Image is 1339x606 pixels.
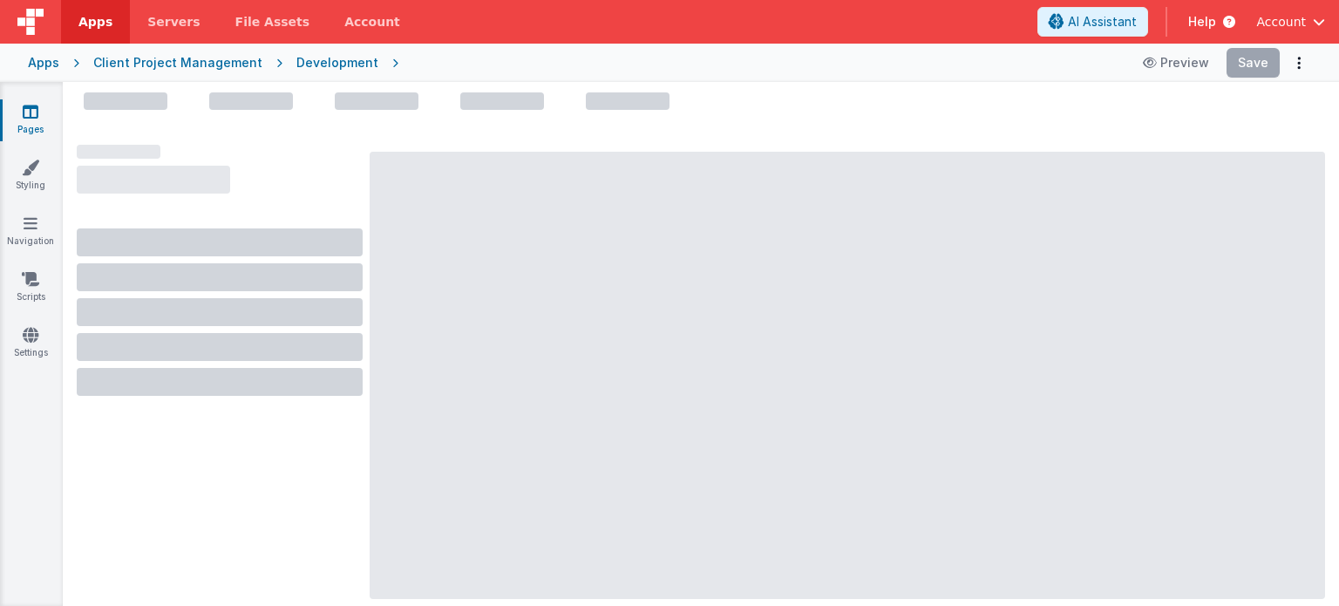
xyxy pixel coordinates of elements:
div: Apps [28,54,59,71]
span: Help [1188,13,1216,31]
div: Client Project Management [93,54,262,71]
button: Save [1227,48,1280,78]
button: Preview [1132,49,1220,77]
span: Servers [147,13,200,31]
span: File Assets [235,13,310,31]
button: Options [1287,51,1311,75]
span: AI Assistant [1068,13,1137,31]
button: Account [1256,13,1325,31]
button: AI Assistant [1037,7,1148,37]
span: Account [1256,13,1306,31]
span: Apps [78,13,112,31]
div: Development [296,54,378,71]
